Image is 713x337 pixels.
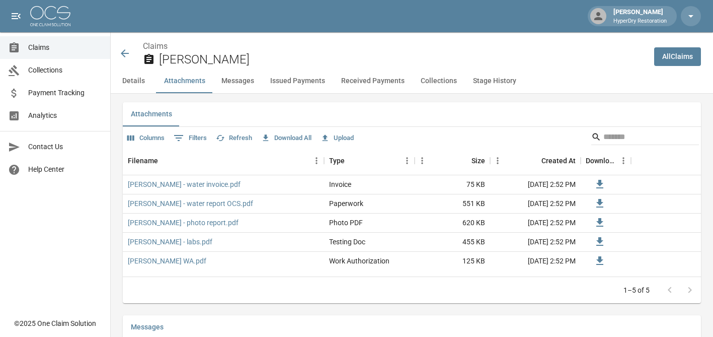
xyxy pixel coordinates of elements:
h2: [PERSON_NAME] [159,52,646,67]
div: [DATE] 2:52 PM [490,194,581,214]
span: Collections [28,65,102,76]
button: Menu [490,153,505,168]
button: Select columns [125,130,167,146]
button: open drawer [6,6,26,26]
button: Issued Payments [262,69,333,93]
div: [PERSON_NAME] [609,7,671,25]
div: Type [324,147,415,175]
div: Size [471,147,485,175]
div: 620 KB [415,214,490,233]
div: Filename [128,147,158,175]
div: 125 KB [415,252,490,271]
button: Menu [415,153,430,168]
span: Contact Us [28,142,102,152]
button: Received Payments [333,69,413,93]
nav: breadcrumb [143,40,646,52]
div: [DATE] 2:52 PM [490,252,581,271]
div: 75 KB [415,175,490,194]
div: Size [415,147,490,175]
div: Testing Doc [329,237,365,247]
div: Created At [490,147,581,175]
button: Upload [318,130,356,146]
button: Download All [259,130,314,146]
div: 455 KB [415,233,490,252]
a: Claims [143,41,168,51]
div: Invoice [329,179,351,189]
span: Analytics [28,110,102,121]
div: Search [591,129,699,147]
div: Filename [123,147,324,175]
button: Messages [213,69,262,93]
div: anchor tabs [111,69,713,93]
button: Collections [413,69,465,93]
p: HyperDry Restoration [613,17,667,26]
button: Attachments [123,102,180,126]
a: [PERSON_NAME] - photo report.pdf [128,218,239,228]
span: Help Center [28,164,102,175]
button: Attachments [156,69,213,93]
div: Photo PDF [329,218,363,228]
div: 551 KB [415,194,490,214]
img: ocs-logo-white-transparent.png [30,6,70,26]
div: Created At [541,147,576,175]
div: Work Authorization [329,256,389,266]
button: Stage History [465,69,524,93]
div: related-list tabs [123,102,701,126]
a: [PERSON_NAME] WA.pdf [128,256,206,266]
p: 1–5 of 5 [623,285,650,295]
span: Payment Tracking [28,88,102,98]
div: Download [581,147,631,175]
span: Claims [28,42,102,53]
div: Type [329,147,345,175]
a: [PERSON_NAME] - water report OCS.pdf [128,198,253,209]
button: Show filters [171,130,209,146]
button: Menu [400,153,415,168]
div: [DATE] 2:52 PM [490,214,581,233]
div: © 2025 One Claim Solution [14,318,96,328]
div: [DATE] 2:52 PM [490,233,581,252]
button: Menu [616,153,631,168]
button: Refresh [213,130,255,146]
div: [DATE] 2:52 PM [490,175,581,194]
div: Paperwork [329,198,363,209]
button: Details [111,69,156,93]
a: [PERSON_NAME] - water invoice.pdf [128,179,241,189]
button: Menu [309,153,324,168]
a: [PERSON_NAME] - labs.pdf [128,237,212,247]
div: Download [586,147,616,175]
a: AllClaims [654,47,701,66]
